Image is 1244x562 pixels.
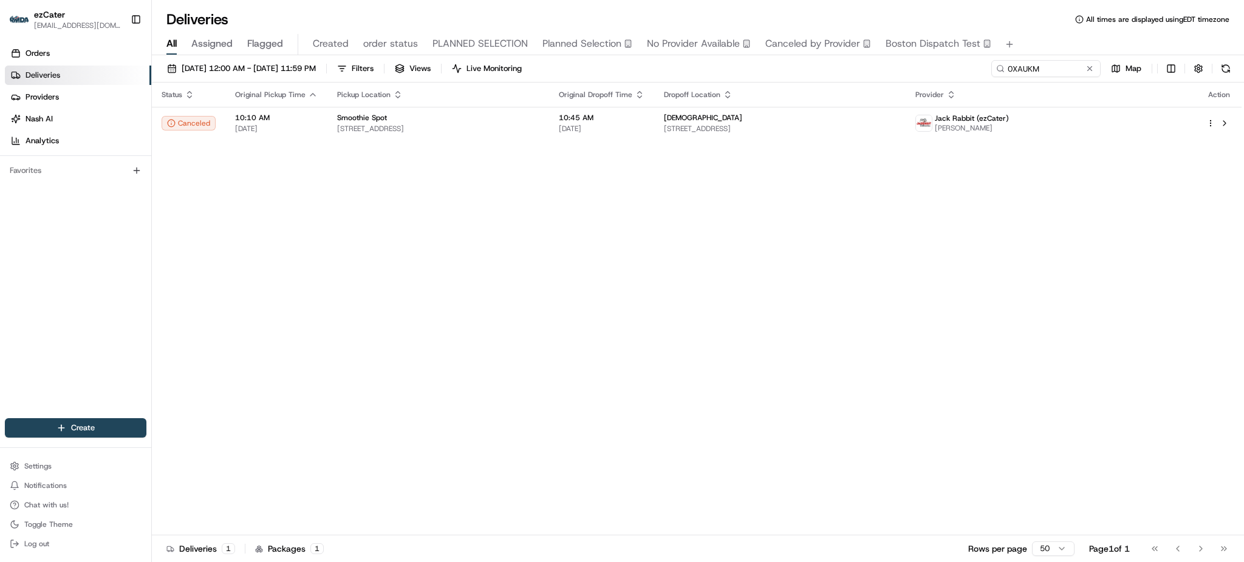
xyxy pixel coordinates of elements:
button: Filters [332,60,379,77]
button: Live Monitoring [446,60,527,77]
button: Log out [5,535,146,552]
span: Boston Dispatch Test [886,36,980,51]
span: Analytics [26,135,59,146]
span: Pickup Location [337,90,391,100]
span: Toggle Theme [24,520,73,529]
button: Views [389,60,436,77]
span: Created [313,36,349,51]
span: Status [162,90,182,100]
span: No Provider Available [647,36,740,51]
span: Original Dropoff Time [559,90,632,100]
span: All times are displayed using EDT timezone [1086,15,1229,24]
span: Provider [915,90,944,100]
span: Settings [24,461,52,471]
span: Flagged [247,36,283,51]
div: 1 [222,543,235,554]
span: Live Monitoring [466,63,522,74]
span: Nash AI [26,113,53,124]
button: Canceled [162,116,216,130]
span: [PERSON_NAME] [935,123,1009,133]
span: [DEMOGRAPHIC_DATA] [664,113,742,123]
a: Providers [5,87,151,107]
span: Views [409,63,431,74]
button: Refresh [1217,60,1234,77]
p: Rows per page [968,543,1027,555]
span: Original Pickup Time [235,90,306,100]
span: Deliveries [26,70,60,81]
span: [DATE] 12:00 AM - [DATE] 11:59 PM [182,63,316,74]
span: [STREET_ADDRESS] [337,124,539,134]
span: [STREET_ADDRESS] [664,124,896,134]
button: [EMAIL_ADDRESS][DOMAIN_NAME] [34,21,121,30]
span: Create [71,422,95,433]
div: Packages [255,543,324,555]
span: Notifications [24,481,67,490]
div: 1 [310,543,324,554]
button: Settings [5,458,146,475]
span: All [166,36,177,51]
a: Orders [5,44,151,63]
span: Dropoff Location [664,90,720,100]
div: Action [1206,90,1232,100]
span: Filters [352,63,374,74]
button: Chat with us! [5,496,146,513]
span: Chat with us! [24,500,69,510]
button: Notifications [5,477,146,494]
a: Nash AI [5,109,151,129]
span: 10:45 AM [559,113,644,123]
a: Deliveries [5,66,151,85]
input: Type to search [991,60,1101,77]
span: Log out [24,539,49,549]
span: PLANNED SELECTION [432,36,528,51]
span: Assigned [191,36,233,51]
span: Providers [26,92,59,103]
h1: Deliveries [166,10,228,29]
span: [DATE] [235,124,318,134]
img: ezCater [10,16,29,24]
button: Create [5,418,146,438]
button: ezCaterezCater[EMAIL_ADDRESS][DOMAIN_NAME] [5,5,126,34]
span: Smoothie Spot [337,113,387,123]
img: jack_rabbit_logo.png [916,115,932,131]
button: Toggle Theme [5,516,146,533]
span: Orders [26,48,50,59]
span: Map [1126,63,1141,74]
span: Jack Rabbit (ezCater) [935,113,1009,123]
div: Deliveries [166,543,235,555]
button: ezCater [34,8,65,21]
span: Planned Selection [542,36,621,51]
button: Map [1106,60,1147,77]
span: Canceled by Provider [765,36,860,51]
span: 10:10 AM [235,113,318,123]
a: Analytics [5,131,151,151]
button: [DATE] 12:00 AM - [DATE] 11:59 PM [162,60,321,77]
span: order status [363,36,418,51]
div: Favorites [5,161,146,180]
div: Page 1 of 1 [1089,543,1130,555]
span: [DATE] [559,124,644,134]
